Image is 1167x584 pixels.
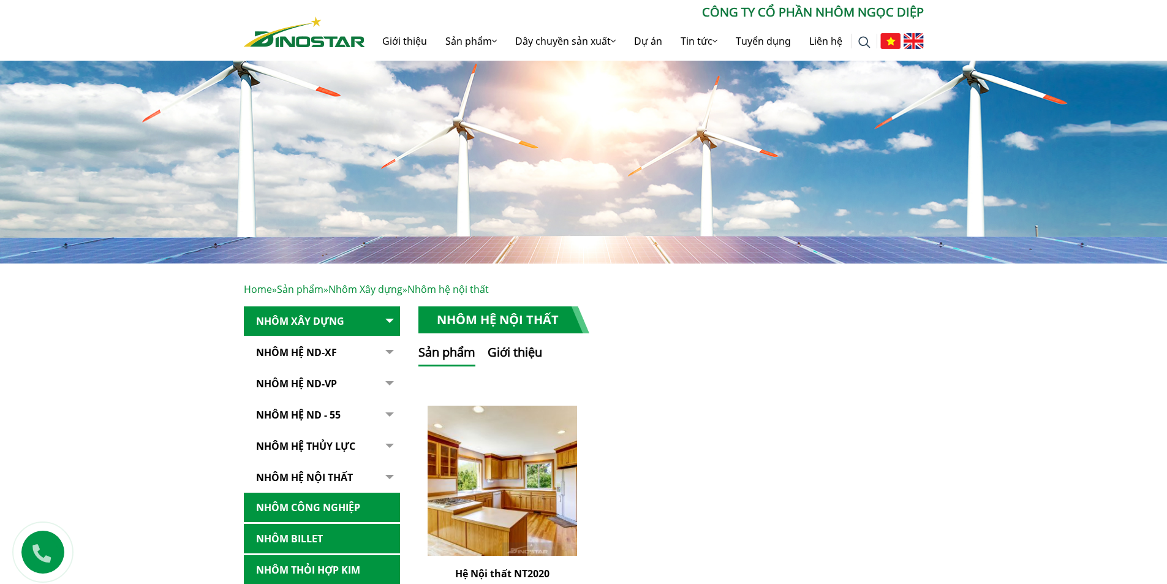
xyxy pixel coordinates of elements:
button: Giới thiệu [488,343,542,366]
a: Tin tức [671,21,727,61]
a: Sản phẩm [277,283,323,296]
a: Home [244,283,272,296]
a: Liên hệ [800,21,852,61]
a: Dây chuyền sản xuất [506,21,625,61]
img: search [858,36,871,48]
span: Nhôm hệ nội thất [407,283,489,296]
span: » » » [244,283,489,296]
a: Sản phẩm [436,21,506,61]
a: Dự án [625,21,671,61]
button: Sản phẩm [418,343,475,366]
a: Nhôm Billet [244,524,400,554]
a: Giới thiệu [373,21,436,61]
img: Nhôm Dinostar [244,17,365,47]
a: Nhôm Xây dựng [328,283,402,296]
p: CÔNG TY CỔ PHẦN NHÔM NGỌC DIỆP [365,3,924,21]
a: Tuyển dụng [727,21,800,61]
a: Nhôm hệ nội thất [244,463,400,493]
a: NHÔM HỆ ND - 55 [244,400,400,430]
a: Nhôm Hệ ND-XF [244,338,400,368]
img: English [904,33,924,49]
a: Nhôm Xây dựng [244,306,400,336]
a: Nhôm Hệ ND-VP [244,369,400,399]
a: Nhôm Công nghiệp [244,493,400,523]
img: Hệ Nội thất NT2020 [428,406,578,556]
img: Tiếng Việt [880,33,901,49]
h1: Nhôm hệ nội thất [418,306,589,333]
a: Nhôm hệ thủy lực [244,431,400,461]
a: Hệ Nội thất NT2020 [455,567,550,580]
